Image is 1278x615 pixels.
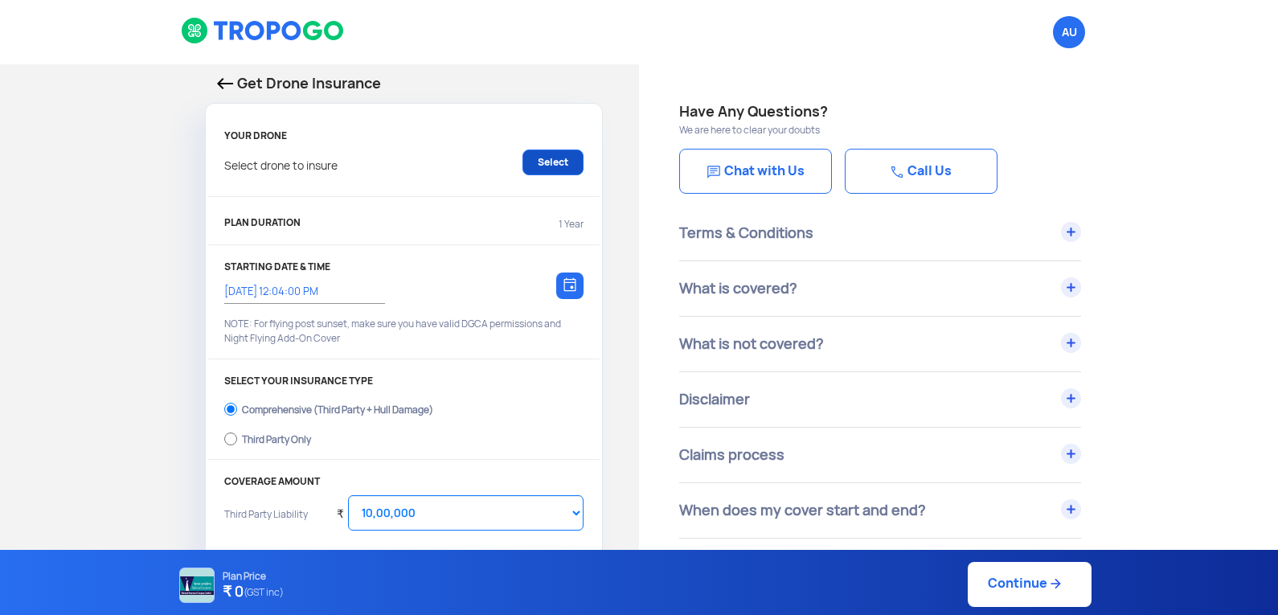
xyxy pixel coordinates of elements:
a: Call Us [845,149,997,194]
p: NOTE: For flying post sunset, make sure you have valid DGCA permissions and Night Flying Add-On C... [224,317,584,346]
p: COVERAGE AMOUNT [224,476,584,487]
p: Select drone to insure [224,150,338,175]
p: We are here to clear your doubts [679,123,1238,137]
img: ic_arrow_forward_blue.svg [1047,576,1063,592]
h4: ₹ 0 [223,582,284,603]
p: PLAN DURATION [224,217,301,232]
div: Terms & Conditions [679,206,1081,260]
p: SELECT YOUR INSURANCE TYPE [224,375,584,387]
div: ₹ [337,487,344,531]
div: ₹ 0 [337,531,371,576]
p: 1 Year [559,217,584,232]
img: NATIONAL [179,568,215,603]
div: Third Party Only [242,434,311,441]
div: What is not covered? [679,317,1081,371]
h4: Have Any Questions? [679,100,1238,123]
p: Third Party Liability [224,507,325,543]
input: Comprehensive (Third Party + Hull Damage) [224,398,237,420]
div: Claims process [679,428,1081,482]
a: Select [522,150,584,175]
p: YOUR DRONE [224,130,584,141]
img: Chat [891,166,903,178]
p: Get Drone Insurance [217,72,591,95]
img: Chat [707,166,720,178]
a: Continue [968,562,1092,607]
div: Comprehensive (Third Party + Hull Damage) [242,404,433,411]
div: When does my cover start and end? [679,483,1081,538]
input: Third Party Only [224,428,237,450]
img: calendar-icon [563,277,576,292]
span: (GST inc) [244,582,284,603]
div: What is covered? [679,261,1081,316]
img: Back [217,78,233,89]
p: Plan Price [223,571,284,582]
img: logoHeader.svg [181,17,346,44]
div: Disclaimer [679,372,1081,427]
p: STARTING DATE & TIME [224,261,584,273]
span: Anonymous User [1053,16,1085,48]
a: Chat with Us [679,149,832,194]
